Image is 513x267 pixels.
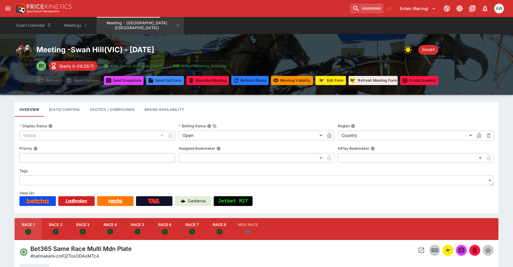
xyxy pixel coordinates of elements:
[27,10,59,13] img: Sportsbook Management
[385,4,394,13] button: No Bookmarks
[42,218,69,240] button: Race 2
[206,218,233,240] button: Race 8
[467,3,478,14] button: Documentation
[59,63,94,69] p: Starts in 04:26:11
[19,191,35,195] span: View On:
[444,247,452,254] img: racingform.png
[429,245,440,256] button: Inplay
[454,3,465,14] button: Toggle light/dark mode
[107,229,113,235] svg: Open
[19,123,47,128] p: Display Status
[212,124,217,128] button: Copy To Clipboard
[175,196,211,206] a: Cerberus
[97,17,184,34] button: Meeting - Swan Hill (AUS)
[56,17,95,34] button: Meetings
[80,229,86,235] svg: Open
[404,44,416,56] img: sun.png
[104,76,144,85] button: Send Snapshots
[27,4,72,9] img: PriceKinetics
[317,77,326,84] img: racingform.png
[19,248,28,256] svg: Open
[19,146,32,151] p: Priority
[348,76,357,85] div: racingform
[418,47,438,53] span: Good4
[25,229,31,235] svg: Open
[338,123,350,128] p: Region
[140,102,189,117] button: Configure brand availability for the meeting
[181,199,185,204] img: Cerberus
[271,76,313,85] button: Set all events in meeting to specified visibility
[351,124,355,128] button: Region
[15,102,44,117] button: Base meeting details
[151,218,178,240] button: Race 6
[15,44,32,61] img: horse_racing.png
[350,4,383,13] input: search
[85,102,140,117] button: View and edit meeting dividends and compounds.
[231,76,269,85] button: Refetching all race data will discard any changes you have made and reload the latest race data f...
[216,146,221,151] button: Assigned Bookmaker
[27,199,49,204] img: Betcha
[162,229,168,235] svg: Open
[30,245,132,253] h4: Bet365 Same Race Multi Mdn Plate
[30,253,99,259] p: Copy To Clipboard
[469,247,480,253] span: Mark an event as closed and abandoned.
[396,4,440,13] button: Select Tenant
[348,76,398,85] button: Refresh Meeting Form
[178,218,206,240] button: Race 7
[124,218,151,240] button: Race 5
[371,146,375,151] button: InPlay Bookmaker
[33,146,38,151] button: Priority
[108,199,122,204] img: Neds
[44,102,85,117] button: Configure each race specific details at once
[148,199,161,204] img: TabNZ
[441,3,452,14] button: Connected to PK
[13,17,55,34] button: Event Calendar
[179,123,206,128] p: Betting Status
[48,124,53,128] button: Display Status
[315,76,346,85] button: Update RacingForm for all races in this meeting
[348,77,357,84] img: racingform.png
[134,229,141,235] svg: Open
[170,61,231,71] button: Jetbet Meeting Available
[179,146,215,151] p: Assigned Bookmaker
[416,245,427,256] button: Open Event
[338,131,474,140] div: Country
[179,131,325,140] div: Open
[13,2,25,15] img: PriceKinetics Logo
[36,45,154,54] h2: Meeting - Swan Hill ( VIC ) - [DATE]
[53,229,59,235] svg: Open
[65,199,87,204] img: Ladbrokes
[483,245,494,256] button: Set Featured Event
[494,4,504,13] div: Amanda Whitta
[146,76,184,85] button: Send Full Form
[100,61,167,71] button: SRM Prices Available (Top4)
[443,245,454,256] button: racingform
[19,168,28,173] p: Tags
[189,229,195,235] svg: Open
[97,218,124,240] button: Race 4
[492,2,506,15] button: Amanda Whitta
[69,218,97,240] button: Race 3
[15,218,42,240] button: Race 1
[444,247,452,254] div: racingform
[216,229,223,235] svg: Open
[317,76,326,85] div: racingform
[400,76,438,85] button: Toggle ProBet for every event in this meeting
[338,146,369,151] p: InPlay Bookmaker
[2,3,13,14] button: open drawer
[214,196,253,206] button: Jetbet M27
[233,218,263,240] button: New Race
[207,124,211,128] button: Betting StatusCopy To Clipboard
[480,3,491,14] button: Notifications
[186,76,229,85] button: Mark all events in meeting as closed and abandoned.
[404,44,416,56] div: Weather: FINE
[19,131,165,140] div: Visible
[456,245,467,256] span: Send Snapshot
[418,45,438,55] div: Track Condition: Good4
[173,63,179,69] img: jetbet-logo.svg
[188,198,206,204] p: Cerberus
